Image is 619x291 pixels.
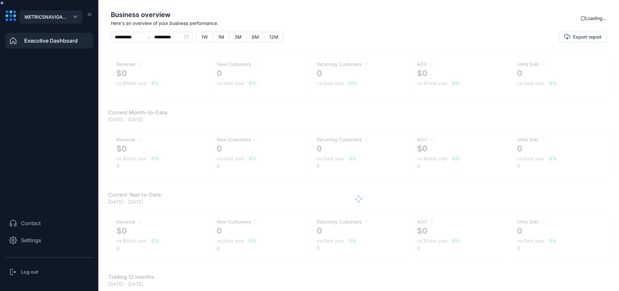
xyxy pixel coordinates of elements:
[111,20,581,27] span: Here's an overview of your business performance.
[218,34,224,40] span: 1M
[580,15,586,21] span: sync
[573,34,602,40] span: Export report
[73,15,77,18] span: down
[559,32,607,42] button: Export report
[25,13,69,21] span: METRICSNAVIGATOR
[111,10,581,20] span: Business overview
[21,236,41,244] span: Settings
[269,34,278,40] span: 12M
[201,34,208,40] span: 1W
[19,10,83,24] button: METRICSNAVIGATOR
[146,34,151,40] span: to
[581,15,607,22] div: Loading...
[234,34,242,40] span: 3M
[21,269,38,275] h3: Log out
[21,219,41,227] span: Contact
[24,37,78,45] span: Executive Dashboard
[146,34,151,40] span: swap-right
[252,34,259,40] span: 6M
